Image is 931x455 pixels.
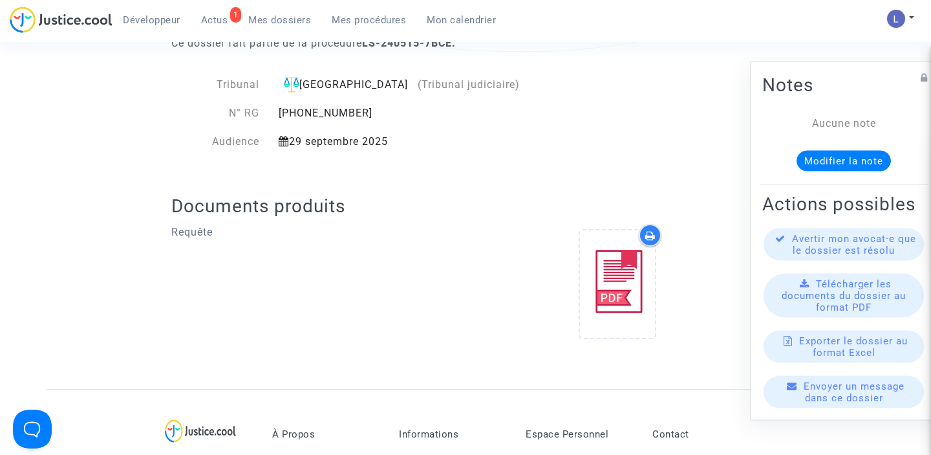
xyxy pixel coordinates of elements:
[804,380,904,403] span: Envoyer un message dans ce dossier
[269,134,531,150] div: 29 septembre 2025
[782,115,906,131] div: Aucune note
[171,134,270,150] div: Audience
[13,410,52,449] iframe: Help Scout Beacon - Open
[171,195,760,217] h2: Documents produits
[171,105,270,121] div: N° RG
[112,10,191,30] a: Développeur
[269,105,531,121] div: [PHONE_NUMBER]
[526,428,633,440] p: Espace Personnel
[279,77,521,93] div: [GEOGRAPHIC_DATA]
[171,77,270,93] div: Tribunal
[652,428,760,440] p: Contact
[284,77,299,93] img: icon-faciliter-sm.svg
[165,419,237,443] img: logo-lg.svg
[123,14,180,26] span: Développeur
[762,73,925,96] h2: Notes
[230,7,242,23] div: 1
[171,224,456,240] p: Requête
[416,10,506,30] a: Mon calendrier
[887,10,905,28] img: AATXAJzI13CaqkJmx-MOQUbNyDE09GJ9dorwRvFSQZdH=s96-c
[418,78,520,91] span: (Tribunal judiciaire)
[191,10,239,30] a: 1Actus
[792,232,916,256] span: Avertir mon avocat·e que le dossier est résolu
[762,192,925,215] h2: Actions possibles
[321,10,416,30] a: Mes procédures
[238,10,321,30] a: Mes dossiers
[362,37,456,49] b: LS-240515-7BCE.
[201,14,228,26] span: Actus
[399,428,506,440] p: Informations
[10,6,112,33] img: jc-logo.svg
[272,428,380,440] p: À Propos
[427,14,496,26] span: Mon calendrier
[171,37,456,49] span: Ce dossier fait partie de la procédure
[799,335,908,358] span: Exporter le dossier au format Excel
[332,14,406,26] span: Mes procédures
[797,150,891,171] button: Modifier la note
[248,14,311,26] span: Mes dossiers
[782,278,906,313] span: Télécharger les documents du dossier au format PDF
